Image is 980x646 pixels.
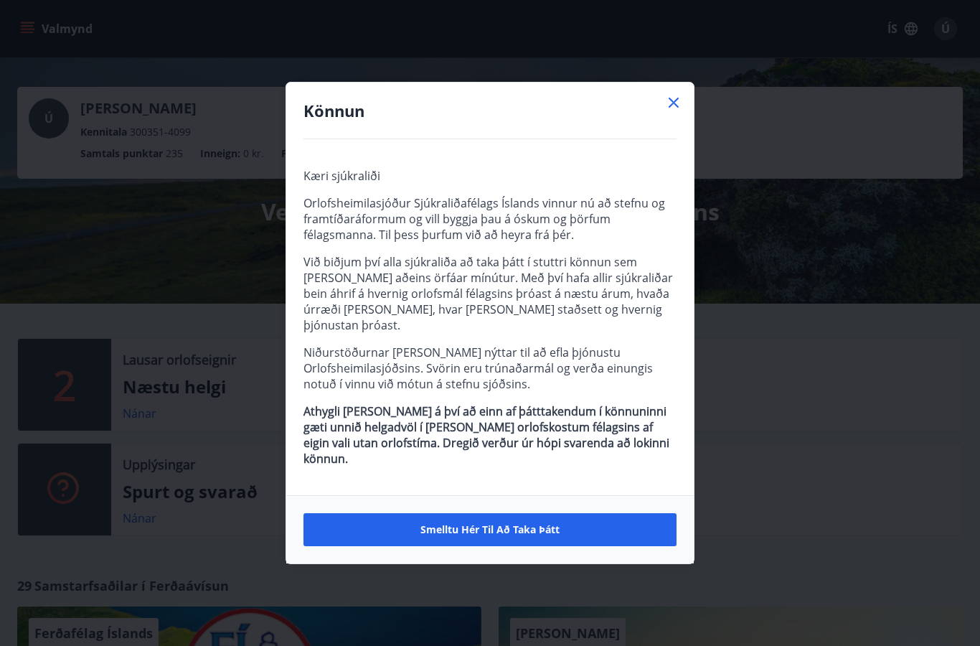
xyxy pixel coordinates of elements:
p: Niðurstöðurnar [PERSON_NAME] nýttar til að efla þjónustu Orlofsheimilasjóðsins. Svörin eru trúnað... [303,345,677,392]
p: Kæri sjúkraliði [303,168,677,184]
p: Við biðjum því alla sjúkraliða að taka þátt í stuttri könnun sem [PERSON_NAME] aðeins örfáar mínú... [303,254,677,333]
button: Smelltu hér til að taka þátt [303,513,677,546]
p: Orlofsheimilasjóður Sjúkraliðafélags Íslands vinnur nú að stefnu og framtíðaráformum og vill bygg... [303,195,677,243]
h4: Könnun [303,100,677,121]
strong: Athygli [PERSON_NAME] á því að einn af þátttakendum í könnuninni gæti unnið helgadvöl í [PERSON_N... [303,403,669,467]
span: Smelltu hér til að taka þátt [420,523,560,537]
